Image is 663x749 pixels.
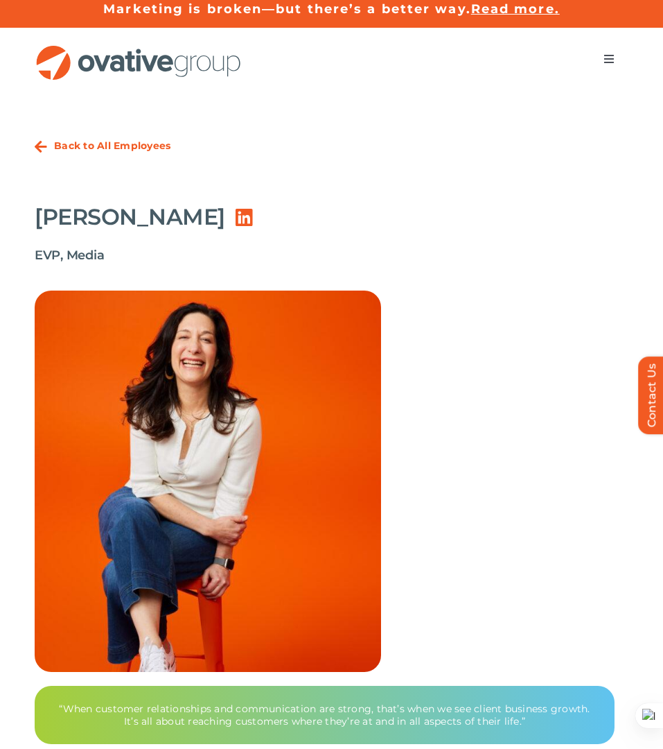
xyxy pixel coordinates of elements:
[35,204,225,230] h2: [PERSON_NAME]
[35,248,225,263] h4: EVP, Media
[35,44,242,57] a: OG_Full_horizontal_RGB
[103,1,471,17] a: Marketing is broken—but there’s a better way.
[35,140,47,154] a: Link to https://ovative.com/about-us/people/
[35,291,381,672] img: Bio – Annie
[590,45,628,73] nav: Menu
[54,139,170,152] a: Back to All Employees
[471,1,560,17] a: Read more.
[51,703,598,728] p: “When customer relationships and communication are strong, that’s when we see client business gro...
